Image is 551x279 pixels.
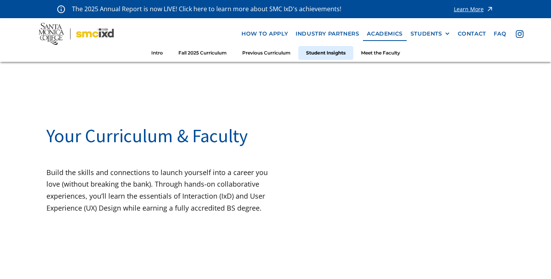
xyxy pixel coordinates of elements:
a: faq [490,27,510,41]
div: STUDENTS [411,31,450,37]
p: Build the skills and connections to launch yourself into a career you love (without breaking the ... [46,167,276,214]
a: Previous Curriculum [234,46,298,60]
img: Santa Monica College - SMC IxD logo [39,23,114,45]
p: The 2025 Annual Report is now LIVE! Click here to learn more about SMC IxD's achievements! [72,4,342,14]
a: contact [454,27,490,41]
a: Intro [144,46,171,60]
a: Student Insights [298,46,353,60]
div: Learn More [454,7,484,12]
a: Meet the Faculty [353,46,408,60]
img: icon - instagram [516,30,524,38]
a: how to apply [238,27,292,41]
span: Your Curriculum & Faculty [46,124,248,147]
a: industry partners [292,27,363,41]
div: STUDENTS [411,31,442,37]
a: Academics [363,27,406,41]
a: Fall 2025 Curriculum [171,46,234,60]
a: Learn More [454,4,494,14]
img: icon - information - alert [57,5,65,13]
img: icon - arrow - alert [486,4,494,14]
